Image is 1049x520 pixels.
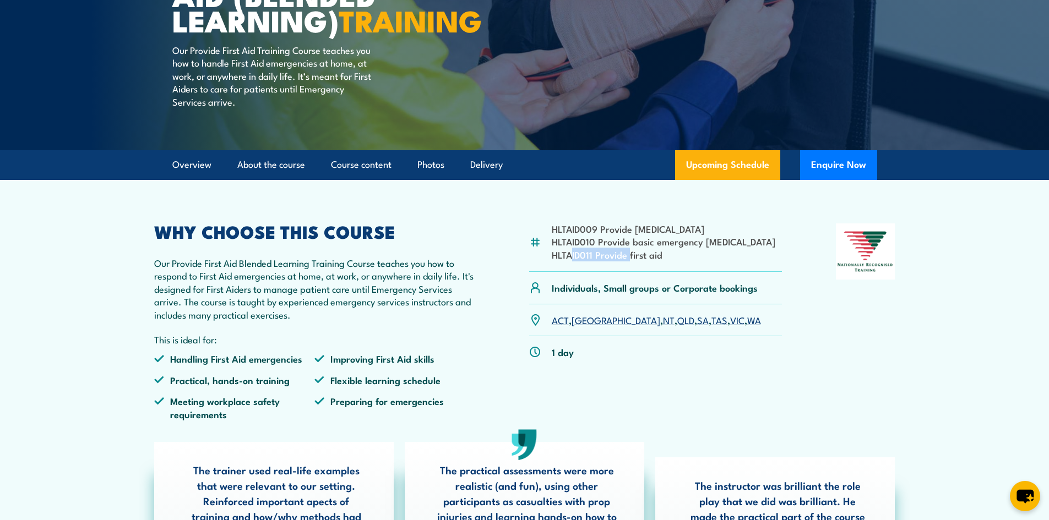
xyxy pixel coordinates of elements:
a: QLD [677,313,694,326]
a: About the course [237,150,305,179]
h2: WHY CHOOSE THIS COURSE [154,223,476,239]
a: [GEOGRAPHIC_DATA] [572,313,660,326]
button: Enquire Now [800,150,877,180]
li: HLTAID009 Provide [MEDICAL_DATA] [552,222,775,235]
li: Improving First Aid skills [314,352,475,365]
p: , , , , , , , [552,314,761,326]
a: Overview [172,150,211,179]
a: Photos [417,150,444,179]
li: Handling First Aid emergencies [154,352,315,365]
a: WA [747,313,761,326]
a: TAS [711,313,727,326]
li: HLTAID011 Provide first aid [552,248,775,261]
a: ACT [552,313,569,326]
a: Delivery [470,150,503,179]
li: Practical, hands-on training [154,374,315,386]
button: chat-button [1010,481,1040,511]
p: 1 day [552,346,574,358]
li: Meeting workplace safety requirements [154,395,315,420]
a: Course content [331,150,392,179]
li: Flexible learning schedule [314,374,475,386]
a: NT [663,313,675,326]
p: Individuals, Small groups or Corporate bookings [552,281,758,294]
p: This is ideal for: [154,333,476,346]
a: VIC [730,313,744,326]
li: HLTAID010 Provide basic emergency [MEDICAL_DATA] [552,235,775,248]
p: Our Provide First Aid Blended Learning Training Course teaches you how to respond to First Aid em... [154,256,476,321]
img: Nationally Recognised Training logo. [836,223,895,280]
a: Upcoming Schedule [675,150,780,180]
li: Preparing for emergencies [314,395,475,420]
a: SA [697,313,709,326]
p: Our Provide First Aid Training Course teaches you how to handle First Aid emergencies at home, at... [172,43,373,108]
